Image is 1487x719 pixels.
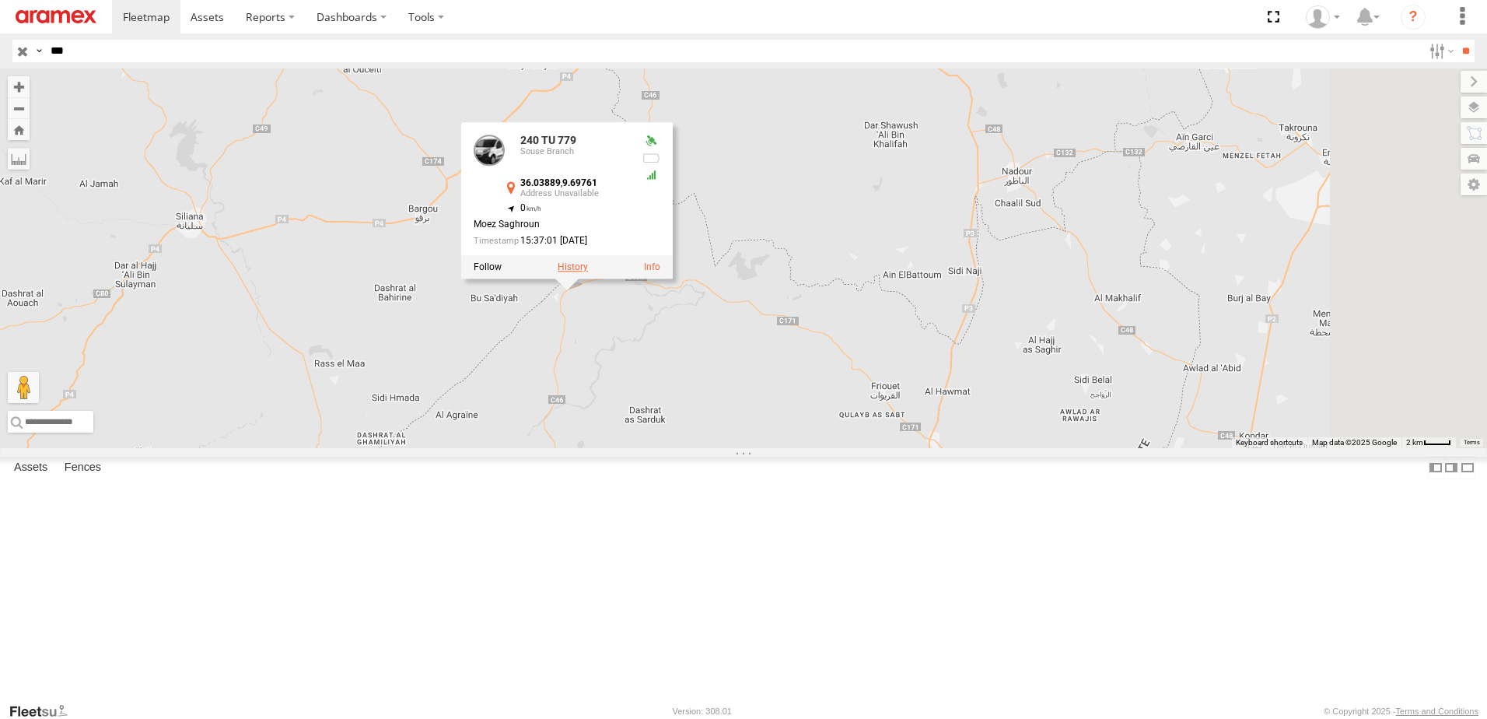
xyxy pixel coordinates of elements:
a: Terms and Conditions [1396,707,1478,716]
a: Terms (opens in new tab) [1464,440,1480,446]
span: 0 [520,202,541,213]
strong: 36.03889 [520,178,561,189]
a: View Asset Details [474,135,505,167]
label: Dock Summary Table to the Right [1443,457,1459,479]
i: ? [1401,5,1426,30]
label: Dock Summary Table to the Left [1428,457,1443,479]
label: Measure [8,148,30,170]
a: Visit our Website [9,703,80,719]
button: Map Scale: 2 km per 32 pixels [1401,437,1456,448]
label: Fences [57,457,109,479]
span: Map data ©2025 Google [1312,438,1397,447]
div: GSM Signal = 5 [642,169,660,181]
button: Drag Pegman onto the map to open Street View [8,372,39,403]
label: Assets [6,457,55,479]
button: Keyboard shortcuts [1236,437,1303,448]
div: © Copyright 2025 - [1324,707,1478,716]
div: , [520,179,629,198]
img: aramex-logo.svg [16,10,96,23]
label: View Asset History [558,262,588,273]
div: No battery health information received from this device. [642,153,660,165]
label: Map Settings [1461,174,1487,195]
div: Nejah Benkhalifa [1300,5,1345,29]
div: Souse Branch [520,147,629,156]
a: View Asset Details [644,262,660,273]
div: Valid GPS Fix [642,135,660,148]
strong: 9.69761 [562,178,597,189]
label: Hide Summary Table [1460,457,1475,479]
label: Search Filter Options [1423,40,1457,62]
div: Version: 308.01 [673,707,732,716]
a: 240 TU 779 [520,135,576,147]
label: Search Query [33,40,45,62]
button: Zoom Home [8,119,30,140]
span: 2 km [1406,438,1423,447]
button: Zoom in [8,76,30,97]
button: Zoom out [8,97,30,119]
div: Moez Saghroun [474,219,629,230]
div: Date/time of location update [474,237,629,247]
label: Realtime tracking of Asset [474,262,502,273]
